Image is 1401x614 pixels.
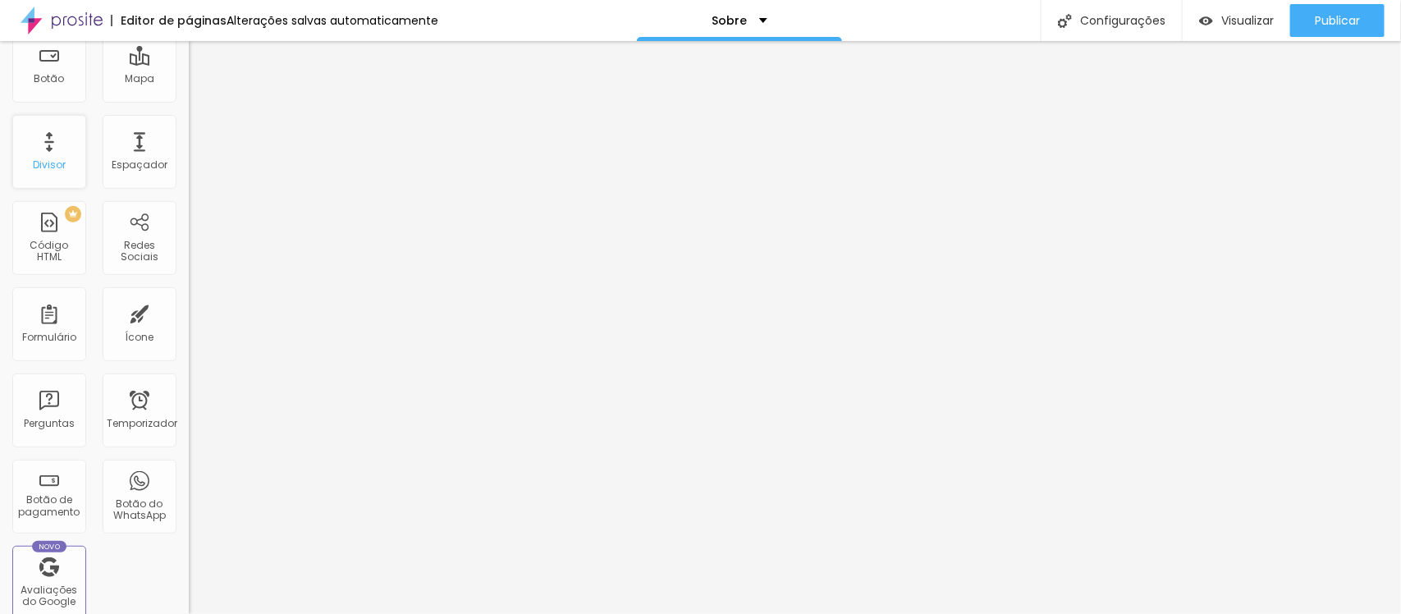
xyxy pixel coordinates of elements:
button: Visualizar [1183,4,1290,37]
font: Sobre [712,12,747,29]
img: view-1.svg [1199,14,1213,28]
button: Publicar [1290,4,1385,37]
font: Novo [39,542,61,552]
font: Visualizar [1221,12,1274,29]
font: Botão de pagamento [19,493,80,518]
font: Avaliações do Google [21,583,78,608]
font: Botão [34,71,65,85]
font: Perguntas [24,416,75,430]
font: Divisor [33,158,66,172]
img: Ícone [1058,14,1072,28]
font: Mapa [125,71,154,85]
font: Redes Sociais [121,238,158,263]
font: Espaçador [112,158,167,172]
font: Editor de páginas [121,12,227,29]
font: Código HTML [30,238,69,263]
font: Temporizador [107,416,177,430]
font: Alterações salvas automaticamente [227,12,438,29]
font: Publicar [1315,12,1360,29]
iframe: Editor [189,41,1401,614]
font: Botão do WhatsApp [113,497,166,522]
font: Configurações [1080,12,1165,29]
font: Ícone [126,330,154,344]
font: Formulário [22,330,76,344]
